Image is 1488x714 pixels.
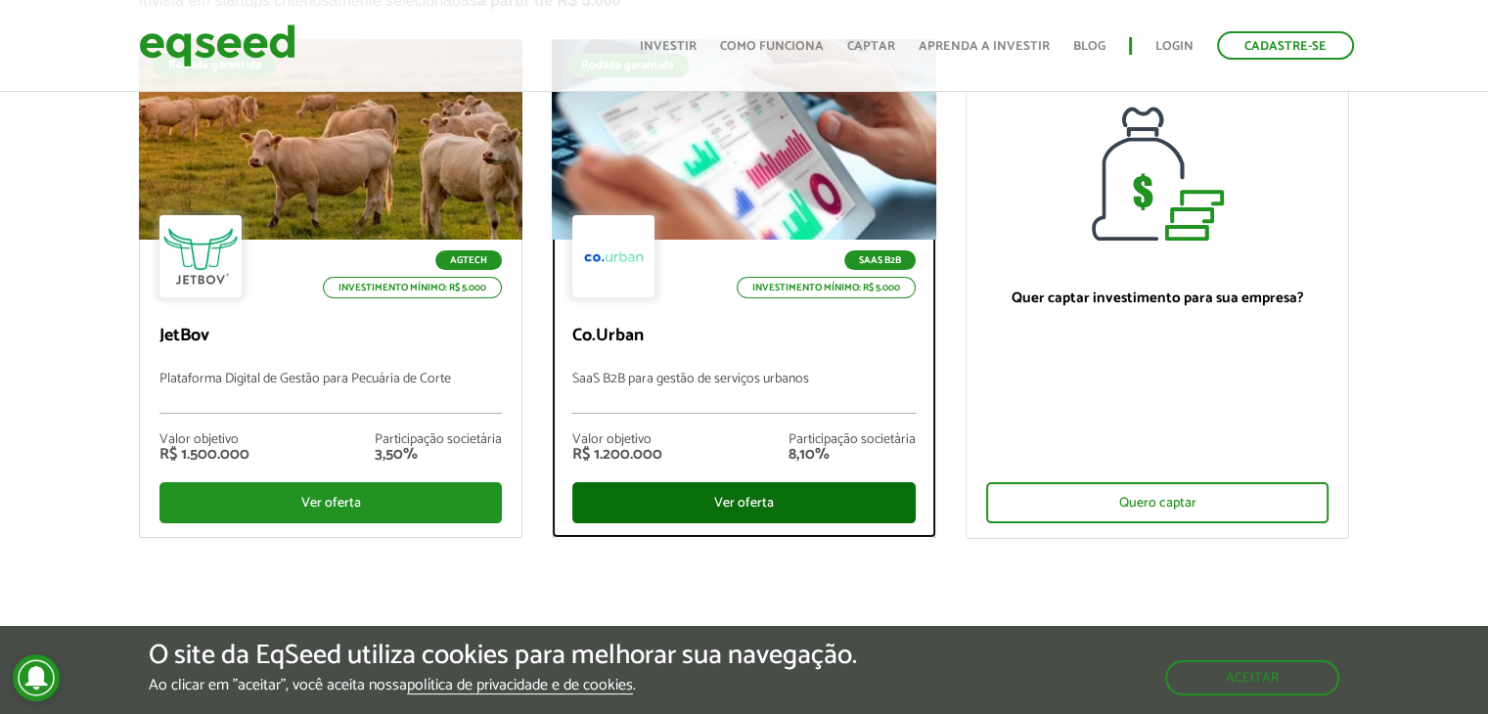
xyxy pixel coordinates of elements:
div: Participação societária [789,433,916,447]
div: R$ 1.500.000 [159,447,249,463]
button: Aceitar [1165,660,1339,695]
p: Plataforma Digital de Gestão para Pecuária de Corte [159,372,503,414]
p: SaaS B2B para gestão de serviços urbanos [572,372,916,414]
a: política de privacidade e de cookies [407,678,633,694]
p: Agtech [435,250,502,270]
a: Login [1155,40,1194,53]
div: Ver oferta [159,482,503,523]
h5: O site da EqSeed utiliza cookies para melhorar sua navegação. [149,641,857,671]
p: Investimento mínimo: R$ 5.000 [737,277,916,298]
a: Rodada garantida Agtech Investimento mínimo: R$ 5.000 JetBov Plataforma Digital de Gestão para Pe... [139,39,523,538]
div: Valor objetivo [572,433,662,447]
a: Captar [847,40,895,53]
p: Ao clicar em "aceitar", você aceita nossa . [149,676,857,694]
img: EqSeed [139,20,295,71]
p: Investimento mínimo: R$ 5.000 [323,277,502,298]
div: R$ 1.200.000 [572,447,662,463]
div: 3,50% [375,447,502,463]
p: JetBov [159,326,503,347]
a: Cadastre-se [1217,31,1354,60]
div: 8,10% [789,447,916,463]
p: Co.Urban [572,326,916,347]
div: Valor objetivo [159,433,249,447]
a: Como funciona [720,40,824,53]
a: Rodada garantida SaaS B2B Investimento mínimo: R$ 5.000 Co.Urban SaaS B2B para gestão de serviços... [552,39,936,538]
a: Blog [1073,40,1105,53]
a: Investir [640,40,697,53]
p: SaaS B2B [844,250,916,270]
div: Participação societária [375,433,502,447]
div: Quero captar [986,482,1330,523]
p: Quer captar investimento para sua empresa? [986,290,1330,307]
a: Aprenda a investir [919,40,1050,53]
a: Quer captar investimento para sua empresa? Quero captar [966,39,1350,539]
div: Ver oferta [572,482,916,523]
